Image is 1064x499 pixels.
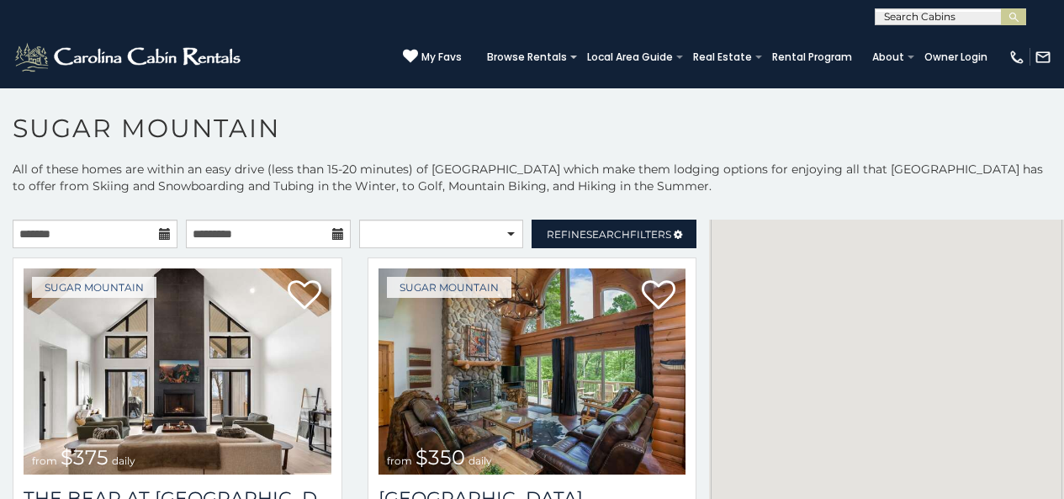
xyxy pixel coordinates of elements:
[421,50,462,65] span: My Favs
[764,45,860,69] a: Rental Program
[864,45,913,69] a: About
[112,454,135,467] span: daily
[24,268,331,475] img: The Bear At Sugar Mountain
[387,277,511,298] a: Sugar Mountain
[468,454,492,467] span: daily
[479,45,575,69] a: Browse Rentals
[1008,49,1025,66] img: phone-regular-white.png
[586,228,630,241] span: Search
[579,45,681,69] a: Local Area Guide
[61,445,109,470] span: $375
[32,277,156,298] a: Sugar Mountain
[547,228,671,241] span: Refine Filters
[916,45,996,69] a: Owner Login
[1035,49,1051,66] img: mail-regular-white.png
[642,279,675,314] a: Add to favorites
[416,445,465,470] span: $350
[288,279,321,314] a: Add to favorites
[24,268,331,475] a: The Bear At Sugar Mountain from $375 daily
[685,45,760,69] a: Real Estate
[403,49,462,66] a: My Favs
[378,268,686,475] img: Grouse Moor Lodge
[532,220,696,248] a: RefineSearchFilters
[32,454,57,467] span: from
[13,40,246,74] img: White-1-2.png
[387,454,412,467] span: from
[378,268,686,475] a: Grouse Moor Lodge from $350 daily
